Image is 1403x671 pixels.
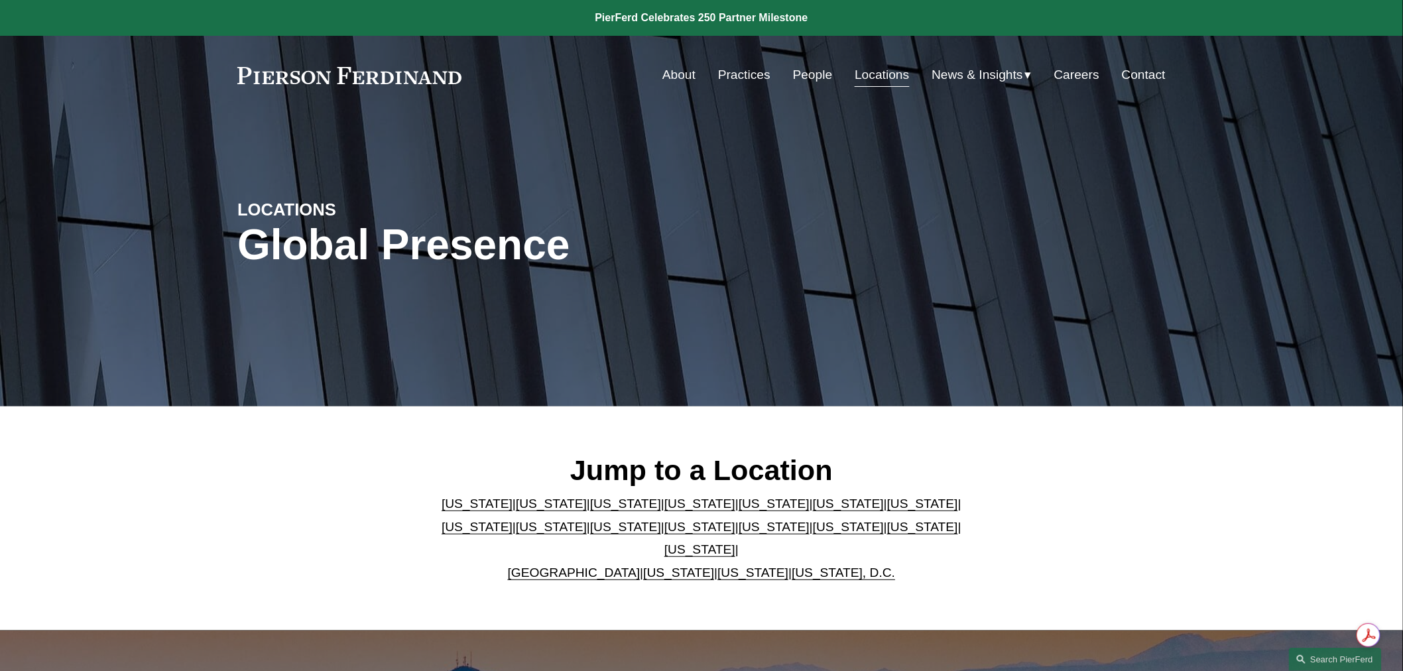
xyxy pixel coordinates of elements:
[508,566,640,579] a: [GEOGRAPHIC_DATA]
[590,520,661,534] a: [US_STATE]
[442,497,513,511] a: [US_STATE]
[855,62,909,88] a: Locations
[237,221,856,269] h1: Global Presence
[813,520,884,534] a: [US_STATE]
[1122,62,1166,88] a: Contact
[662,62,696,88] a: About
[664,497,735,511] a: [US_STATE]
[237,199,469,220] h4: LOCATIONS
[664,542,735,556] a: [US_STATE]
[739,520,810,534] a: [US_STATE]
[664,520,735,534] a: [US_STATE]
[793,62,833,88] a: People
[887,497,958,511] a: [US_STATE]
[431,453,973,487] h2: Jump to a Location
[431,493,973,584] p: | | | | | | | | | | | | | | | | | |
[718,62,770,88] a: Practices
[792,566,895,579] a: [US_STATE], D.C.
[932,62,1032,88] a: folder dropdown
[739,497,810,511] a: [US_STATE]
[516,520,587,534] a: [US_STATE]
[932,64,1023,87] span: News & Insights
[887,520,958,534] a: [US_STATE]
[516,497,587,511] a: [US_STATE]
[717,566,788,579] a: [US_STATE]
[590,497,661,511] a: [US_STATE]
[1054,62,1099,88] a: Careers
[643,566,714,579] a: [US_STATE]
[813,497,884,511] a: [US_STATE]
[442,520,513,534] a: [US_STATE]
[1289,648,1382,671] a: Search this site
